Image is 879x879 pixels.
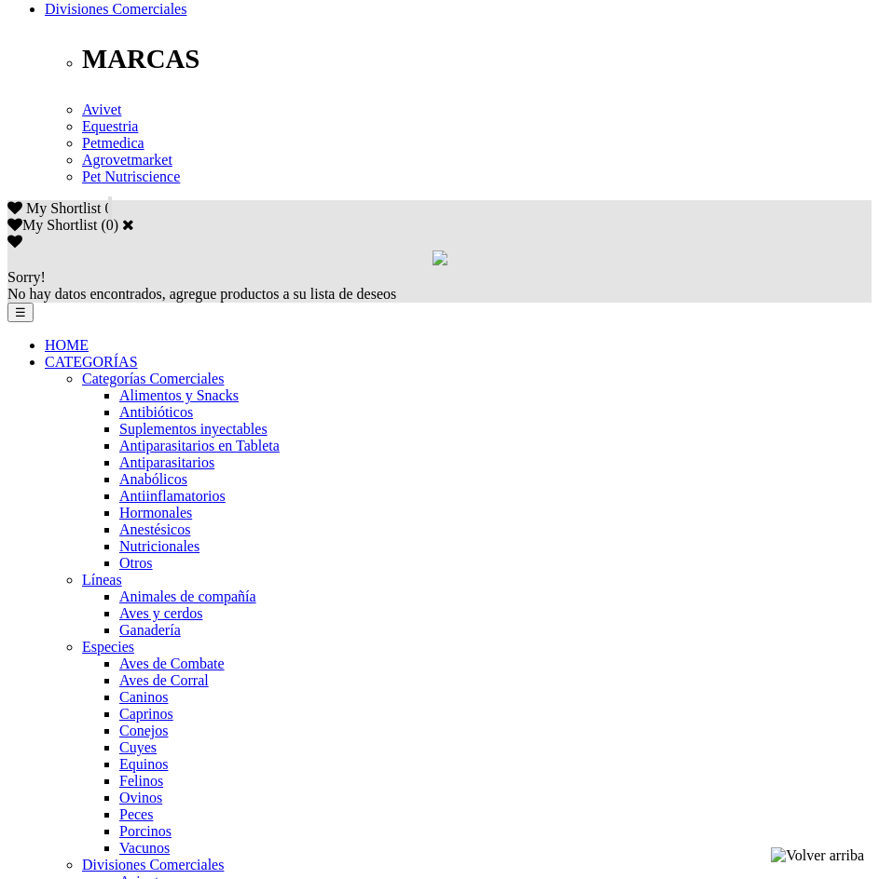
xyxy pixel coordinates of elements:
[82,371,224,386] a: Categorías Comerciales
[119,387,239,403] a: Alimentos y Snacks
[7,303,34,322] button: ☰
[119,656,225,671] a: Aves de Combate
[119,622,181,638] a: Ganadería
[119,488,226,504] a: Antiinflamatorios
[26,200,101,216] span: My Shortlist
[7,217,97,233] label: My Shortlist
[119,555,153,571] a: Otros
[119,588,256,604] a: Animales de compañía
[119,505,192,521] a: Hormonales
[82,169,180,184] a: Pet Nutriscience
[101,217,118,233] span: ( )
[104,200,112,216] span: 0
[82,118,138,134] a: Equestria
[9,677,322,870] iframe: Brevo live chat
[7,269,46,285] span: Sorry!
[771,847,864,864] img: Volver arriba
[119,471,187,487] a: Anabólicos
[7,269,872,303] div: No hay datos encontrados, agregue productos a su lista de deseos
[82,135,144,151] a: Petmedica
[119,605,202,621] a: Aves y cerdos
[45,337,89,353] a: HOME
[82,152,172,168] a: Agrovetmarket
[119,438,280,453] a: Antiparasitarios en Tableta
[45,1,186,17] a: Divisiones Comerciales
[82,639,134,655] a: Especies
[119,421,268,437] a: Suplementos inyectables
[106,217,114,233] label: 0
[119,538,199,554] a: Nutricionales
[82,44,872,74] p: MARCAS
[119,672,209,688] a: Aves de Corral
[119,404,193,420] a: Antibióticos
[119,454,214,470] a: Antiparasitarios
[82,101,121,117] a: Avivet
[433,250,447,265] img: loading.gif
[119,521,190,537] a: Anestésicos
[45,354,138,370] a: CATEGORÍAS
[82,572,122,588] a: Líneas
[122,217,134,232] a: Cerrar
